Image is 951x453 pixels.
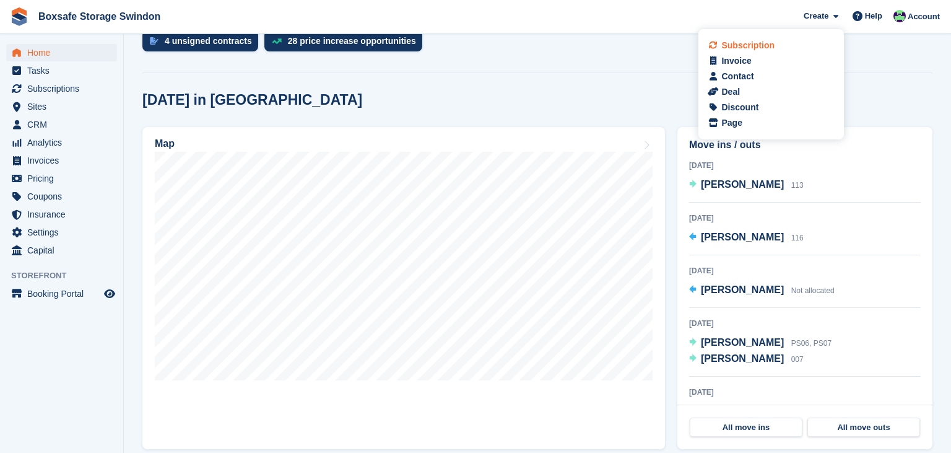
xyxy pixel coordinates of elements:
[264,30,428,58] a: 28 price increase opportunities
[701,232,784,242] span: [PERSON_NAME]
[710,55,832,68] a: Invoice
[690,418,802,438] a: All move ins
[689,138,921,152] h2: Move ins / outs
[6,116,117,133] a: menu
[710,39,832,52] a: Subscription
[721,117,742,130] div: Page
[791,339,832,348] span: PS06, PS07
[689,351,804,367] a: [PERSON_NAME] 007
[701,284,784,295] span: [PERSON_NAME]
[701,337,784,348] span: [PERSON_NAME]
[791,234,804,242] span: 116
[710,101,832,114] a: Discount
[11,270,123,282] span: Storefront
[102,286,117,301] a: Preview store
[689,177,804,193] a: [PERSON_NAME] 113
[721,55,751,68] div: Invoice
[807,418,920,438] a: All move outs
[689,283,835,299] a: [PERSON_NAME] Not allocated
[908,11,940,23] span: Account
[710,117,832,130] a: Page
[6,152,117,169] a: menu
[791,355,804,364] span: 007
[27,224,102,241] span: Settings
[142,30,264,58] a: 4 unsigned contracts
[155,138,175,149] h2: Map
[272,38,282,44] img: price_increase_opportunities-93ffe204e8149a01c8c9dc8f82e8f89637d9d84a8eef4429ea346261dce0b2c0.svg
[6,134,117,151] a: menu
[27,62,102,79] span: Tasks
[689,335,832,351] a: [PERSON_NAME] PS06, PS07
[721,39,775,52] div: Subscription
[27,206,102,223] span: Insurance
[142,92,362,108] h2: [DATE] in [GEOGRAPHIC_DATA]
[27,134,102,151] span: Analytics
[6,224,117,241] a: menu
[27,170,102,187] span: Pricing
[721,86,740,99] div: Deal
[721,101,758,114] div: Discount
[689,160,921,171] div: [DATE]
[27,98,102,115] span: Sites
[6,98,117,115] a: menu
[865,10,882,22] span: Help
[27,80,102,97] span: Subscriptions
[701,179,784,190] span: [PERSON_NAME]
[791,181,804,190] span: 113
[689,318,921,329] div: [DATE]
[6,44,117,61] a: menu
[689,213,921,224] div: [DATE]
[6,80,117,97] a: menu
[27,285,102,302] span: Booking Portal
[6,285,117,302] a: menu
[33,6,165,27] a: Boxsafe Storage Swindon
[27,44,102,61] span: Home
[6,170,117,187] a: menu
[27,116,102,133] span: CRM
[6,242,117,259] a: menu
[791,286,835,295] span: Not allocated
[689,387,921,398] div: [DATE]
[804,10,828,22] span: Create
[710,86,832,99] a: Deal
[142,127,665,449] a: Map
[689,230,804,246] a: [PERSON_NAME] 116
[27,152,102,169] span: Invoices
[27,188,102,205] span: Coupons
[893,10,906,22] img: Kim Virabi
[701,353,784,364] span: [PERSON_NAME]
[288,36,416,46] div: 28 price increase opportunities
[6,62,117,79] a: menu
[689,265,921,276] div: [DATE]
[721,70,753,83] div: Contact
[6,188,117,205] a: menu
[710,70,832,83] a: Contact
[6,206,117,223] a: menu
[10,7,28,26] img: stora-icon-8386f47178a22dfd0bd8f6a31ec36ba5ce8667c1dd55bd0f319d3a0aa187defe.svg
[27,242,102,259] span: Capital
[150,37,158,45] img: contract_signature_icon-13c848040528278c33f63329250d36e43548de30e8caae1d1a13099fd9432cc5.svg
[165,36,252,46] div: 4 unsigned contracts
